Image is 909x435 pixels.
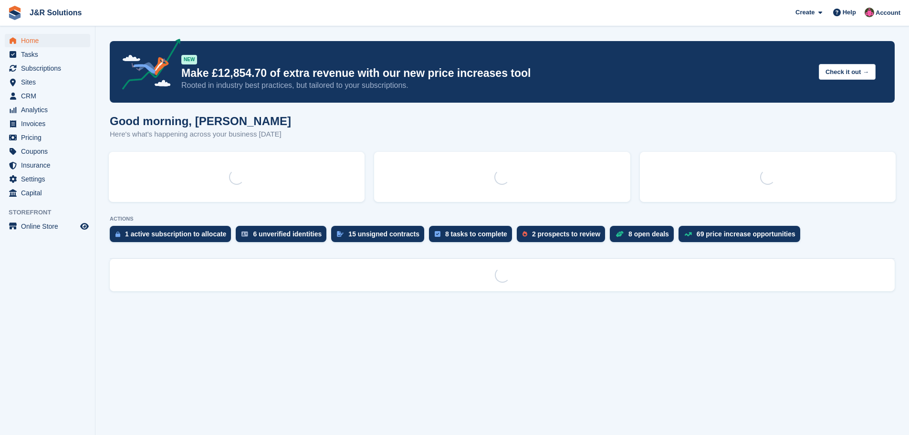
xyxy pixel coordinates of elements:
[795,8,815,17] span: Create
[679,226,805,247] a: 69 price increase opportunities
[21,103,78,117] span: Analytics
[21,159,78,172] span: Insurance
[110,216,895,222] p: ACTIONS
[79,221,90,232] a: Preview store
[21,34,78,47] span: Home
[517,226,610,247] a: 2 prospects to review
[616,231,624,237] img: deal-1b604bf984904fb50ccaf53a9ad4b4a5d6e5aea283cecdc64d6e3604feb123c2.svg
[522,231,527,237] img: prospect-51fa495bee0391a8d652442698ab0144808aea92771e9ea1ae160a38d050c398.svg
[337,231,344,237] img: contract_signature_icon-13c848040528278c33f63329250d36e43548de30e8caae1d1a13099fd9432cc5.svg
[819,64,876,80] button: Check it out →
[5,117,90,130] a: menu
[843,8,856,17] span: Help
[628,230,669,238] div: 8 open deals
[435,231,440,237] img: task-75834270c22a3079a89374b754ae025e5fb1db73e45f91037f5363f120a921f8.svg
[5,62,90,75] a: menu
[610,226,679,247] a: 8 open deals
[684,232,692,236] img: price_increase_opportunities-93ffe204e8149a01c8c9dc8f82e8f89637d9d84a8eef4429ea346261dce0b2c0.svg
[876,8,900,18] span: Account
[5,220,90,233] a: menu
[5,131,90,144] a: menu
[5,75,90,89] a: menu
[5,159,90,172] a: menu
[21,186,78,200] span: Capital
[21,75,78,89] span: Sites
[532,230,600,238] div: 2 prospects to review
[5,103,90,117] a: menu
[110,129,291,140] p: Here's what's happening across your business [DATE]
[21,220,78,233] span: Online Store
[5,48,90,61] a: menu
[5,34,90,47] a: menu
[331,226,429,247] a: 15 unsigned contracts
[348,230,419,238] div: 15 unsigned contracts
[21,131,78,144] span: Pricing
[697,230,795,238] div: 69 price increase opportunities
[110,226,236,247] a: 1 active subscription to allocate
[445,230,507,238] div: 8 tasks to complete
[181,55,197,64] div: NEW
[21,145,78,158] span: Coupons
[253,230,322,238] div: 6 unverified identities
[5,89,90,103] a: menu
[236,226,331,247] a: 6 unverified identities
[26,5,85,21] a: J&R Solutions
[181,66,811,80] p: Make £12,854.70 of extra revenue with our new price increases tool
[21,117,78,130] span: Invoices
[125,230,226,238] div: 1 active subscription to allocate
[21,62,78,75] span: Subscriptions
[110,115,291,127] h1: Good morning, [PERSON_NAME]
[5,172,90,186] a: menu
[114,39,181,93] img: price-adjustments-announcement-icon-8257ccfd72463d97f412b2fc003d46551f7dbcb40ab6d574587a9cd5c0d94...
[5,145,90,158] a: menu
[115,231,120,237] img: active_subscription_to_allocate_icon-d502201f5373d7db506a760aba3b589e785aa758c864c3986d89f69b8ff3...
[8,6,22,20] img: stora-icon-8386f47178a22dfd0bd8f6a31ec36ba5ce8667c1dd55bd0f319d3a0aa187defe.svg
[21,89,78,103] span: CRM
[5,186,90,200] a: menu
[865,8,874,17] img: Julie Morgan
[21,48,78,61] span: Tasks
[181,80,811,91] p: Rooted in industry best practices, but tailored to your subscriptions.
[9,208,95,217] span: Storefront
[429,226,517,247] a: 8 tasks to complete
[21,172,78,186] span: Settings
[241,231,248,237] img: verify_identity-adf6edd0f0f0b5bbfe63781bf79b02c33cf7c696d77639b501bdc392416b5a36.svg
